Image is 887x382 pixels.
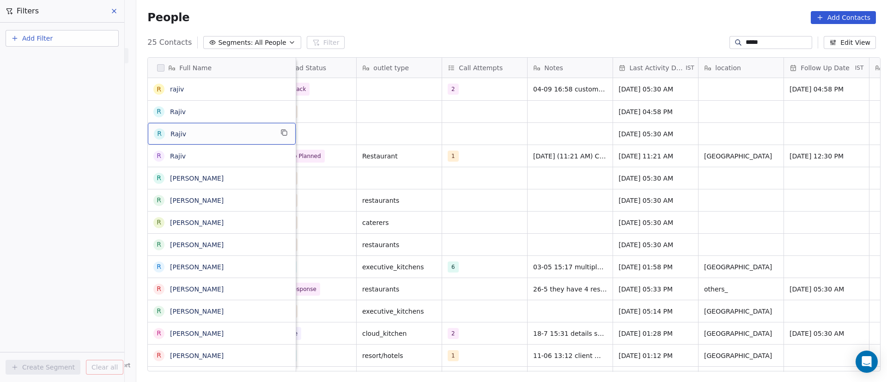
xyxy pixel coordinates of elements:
[148,58,296,78] div: Full Name
[157,218,161,227] div: R
[619,307,693,316] span: [DATE] 05:14 PM
[288,63,326,73] span: Lead Status
[824,36,876,49] button: Edit View
[157,328,161,338] div: R
[544,63,563,73] span: Notes
[613,58,698,78] div: Last Activity DateIST
[533,85,607,94] span: 04-09 16:58 customer is busy and also he is unable to hear anything will call again details shared
[619,262,693,272] span: [DATE] 01:58 PM
[619,351,693,360] span: [DATE] 01:12 PM
[784,58,869,78] div: Follow Up DateIST
[704,262,778,272] span: [GEOGRAPHIC_DATA]
[448,151,459,162] span: 1
[271,58,356,78] div: Lead Status
[704,351,778,360] span: [GEOGRAPHIC_DATA]
[704,152,778,161] span: [GEOGRAPHIC_DATA]
[362,285,436,294] span: restaurants
[362,329,436,338] span: cloud_kitchen
[533,262,607,272] span: 03-05 15:17 multiple times connected customer is not responding 30-05 12:30 customer is busy call...
[630,63,684,73] span: Last Activity Date
[528,58,613,78] div: Notes
[280,285,316,294] span: No Response
[619,129,693,139] span: [DATE] 05:30 AM
[157,129,162,139] div: R
[307,36,345,49] button: Filter
[218,38,253,48] span: Segments:
[170,197,224,204] a: [PERSON_NAME]
[157,351,161,360] div: R
[533,351,607,360] span: 11-06 13:12 client make food for 500 people in 1 time
[699,58,784,78] div: location
[362,307,436,316] span: executive_kitchens
[170,330,224,337] a: [PERSON_NAME]
[448,261,459,273] span: 6
[157,262,161,272] div: R
[619,85,693,94] span: [DATE] 05:30 AM
[448,350,459,361] span: 1
[170,85,184,93] a: rajiv
[170,152,186,160] a: Rajiv
[179,63,212,73] span: Full Name
[619,196,693,205] span: [DATE] 05:30 AM
[790,285,863,294] span: [DATE] 05:30 AM
[157,195,161,205] div: R
[442,58,527,78] div: Call Attempts
[362,196,436,205] span: restaurants
[704,285,778,294] span: others_
[801,63,849,73] span: Follow Up Date
[357,58,442,78] div: outlet type
[170,175,224,182] a: [PERSON_NAME]
[790,152,863,161] span: [DATE] 12:30 PM
[704,307,778,316] span: [GEOGRAPHIC_DATA]
[170,219,224,226] a: [PERSON_NAME]
[448,84,459,95] span: 2
[157,107,161,116] div: R
[533,152,607,161] span: [DATE] (11:21 AM) Customer from [GEOGRAPHIC_DATA], demo planned for [DATE]
[704,329,778,338] span: [GEOGRAPHIC_DATA]
[362,351,436,360] span: resort/hotels
[790,329,863,338] span: [DATE] 05:30 AM
[362,240,436,249] span: restaurants
[170,130,186,138] a: Rajiv
[157,85,161,94] div: r
[373,63,409,73] span: outlet type
[619,218,693,227] span: [DATE] 05:30 AM
[147,11,189,24] span: People
[148,78,296,372] div: grid
[170,108,186,115] a: Rajiv
[157,284,161,294] div: R
[147,37,192,48] span: 25 Contacts
[362,262,436,272] span: executive_kitchens
[619,329,693,338] span: [DATE] 01:28 PM
[157,173,161,183] div: r
[170,308,224,315] a: [PERSON_NAME]
[170,241,224,249] a: [PERSON_NAME]
[170,263,224,271] a: [PERSON_NAME]
[280,152,321,161] span: Demo Planned
[170,285,224,293] a: [PERSON_NAME]
[619,107,693,116] span: [DATE] 04:58 PM
[362,152,436,161] span: Restaurant
[157,151,161,161] div: R
[619,174,693,183] span: [DATE] 05:30 AM
[533,285,607,294] span: 26-5 they have 4 restaurant and they are intrested for virtaul and then they will plan a visit in...
[790,85,863,94] span: [DATE] 04:58 PM
[855,64,864,72] span: IST
[533,329,607,338] span: 18-7 15:31 details shared again27-6 12:11 they are looking for a full setuo of stove and cleaning...
[157,240,161,249] div: R
[619,152,693,161] span: [DATE] 11:21 AM
[448,328,459,339] span: 2
[459,63,503,73] span: Call Attempts
[856,351,878,373] div: Open Intercom Messenger
[362,218,436,227] span: caterers
[686,64,694,72] span: IST
[255,38,286,48] span: All People
[170,352,224,359] a: [PERSON_NAME]
[619,240,693,249] span: [DATE] 05:30 AM
[715,63,741,73] span: location
[811,11,876,24] button: Add Contacts
[157,306,161,316] div: R
[619,285,693,294] span: [DATE] 05:33 PM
